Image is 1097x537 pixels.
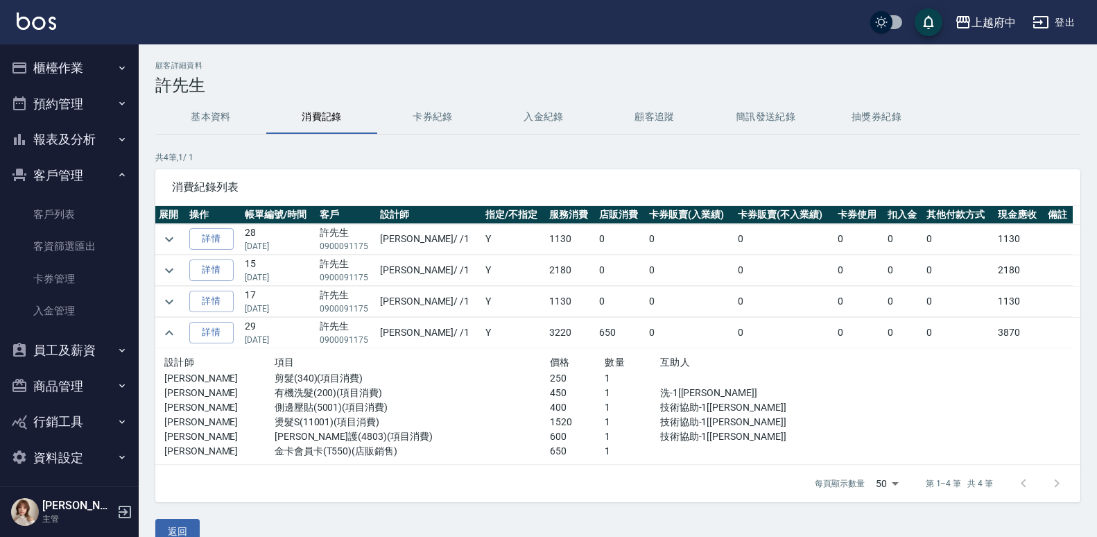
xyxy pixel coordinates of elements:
[245,240,313,253] p: [DATE]
[546,206,596,224] th: 服務消費
[275,357,295,368] span: 項目
[546,255,596,286] td: 2180
[546,287,596,317] td: 1130
[164,415,275,429] p: [PERSON_NAME]
[155,206,186,224] th: 展開
[834,255,884,286] td: 0
[159,260,180,281] button: expand row
[6,121,133,157] button: 報表及分析
[605,444,659,459] p: 1
[994,318,1044,348] td: 3870
[550,400,605,415] p: 400
[377,287,482,317] td: [PERSON_NAME] / /1
[377,255,482,286] td: [PERSON_NAME] / /1
[660,415,825,429] p: 技術協助-1[[PERSON_NAME]]
[241,224,316,255] td: 28
[949,8,1021,37] button: 上越府中
[6,230,133,262] a: 客資篩選匯出
[275,429,550,444] p: [PERSON_NAME]護(4803)(項目消費)
[550,415,605,429] p: 1520
[6,295,133,327] a: 入金管理
[923,318,994,348] td: 0
[923,255,994,286] td: 0
[884,318,924,348] td: 0
[245,302,313,315] p: [DATE]
[734,206,834,224] th: 卡券販賣(不入業績)
[155,61,1080,70] h2: 顧客詳細資料
[550,429,605,444] p: 600
[550,371,605,386] p: 250
[734,287,834,317] td: 0
[155,101,266,134] button: 基本資料
[646,318,734,348] td: 0
[734,255,834,286] td: 0
[155,151,1080,164] p: 共 4 筆, 1 / 1
[821,101,932,134] button: 抽獎券紀錄
[189,228,234,250] a: 詳情
[710,101,821,134] button: 簡訊發送紀錄
[646,224,734,255] td: 0
[971,14,1016,31] div: 上越府中
[189,322,234,343] a: 詳情
[6,404,133,440] button: 行銷工具
[316,206,377,224] th: 客戶
[241,255,316,286] td: 15
[834,206,884,224] th: 卡券使用
[815,477,865,490] p: 每頁顯示數量
[870,465,904,502] div: 50
[316,224,377,255] td: 許先生
[164,357,194,368] span: 設計師
[316,318,377,348] td: 許先生
[482,318,546,348] td: Y
[6,440,133,476] button: 資料設定
[320,334,373,346] p: 0900091175
[550,444,605,459] p: 650
[605,429,659,444] p: 1
[599,101,710,134] button: 顧客追蹤
[1027,10,1080,35] button: 登出
[377,101,488,134] button: 卡券紀錄
[596,318,646,348] td: 650
[834,318,884,348] td: 0
[660,357,690,368] span: 互助人
[164,371,275,386] p: [PERSON_NAME]
[6,368,133,404] button: 商品管理
[884,255,924,286] td: 0
[660,400,825,415] p: 技術協助-1[[PERSON_NAME]]
[646,255,734,286] td: 0
[11,498,39,526] img: Person
[660,429,825,444] p: 技術協助-1[[PERSON_NAME]]
[884,224,924,255] td: 0
[159,229,180,250] button: expand row
[6,50,133,86] button: 櫃檯作業
[159,291,180,312] button: expand row
[159,323,180,343] button: expand row
[164,444,275,459] p: [PERSON_NAME]
[42,513,113,525] p: 主管
[596,255,646,286] td: 0
[994,224,1044,255] td: 1130
[245,271,313,284] p: [DATE]
[834,224,884,255] td: 0
[189,291,234,312] a: 詳情
[482,287,546,317] td: Y
[488,101,599,134] button: 入金紀錄
[926,477,993,490] p: 第 1–4 筆 共 4 筆
[605,400,659,415] p: 1
[596,224,646,255] td: 0
[994,255,1044,286] td: 2180
[155,76,1080,95] h3: 許先生
[42,499,113,513] h5: [PERSON_NAME]
[596,287,646,317] td: 0
[266,101,377,134] button: 消費記錄
[164,386,275,400] p: [PERSON_NAME]
[245,334,313,346] p: [DATE]
[605,371,659,386] p: 1
[923,206,994,224] th: 其他付款方式
[605,415,659,429] p: 1
[17,12,56,30] img: Logo
[6,332,133,368] button: 員工及薪資
[275,386,550,400] p: 有機洗髮(200)(項目消費)
[550,386,605,400] p: 450
[482,224,546,255] td: Y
